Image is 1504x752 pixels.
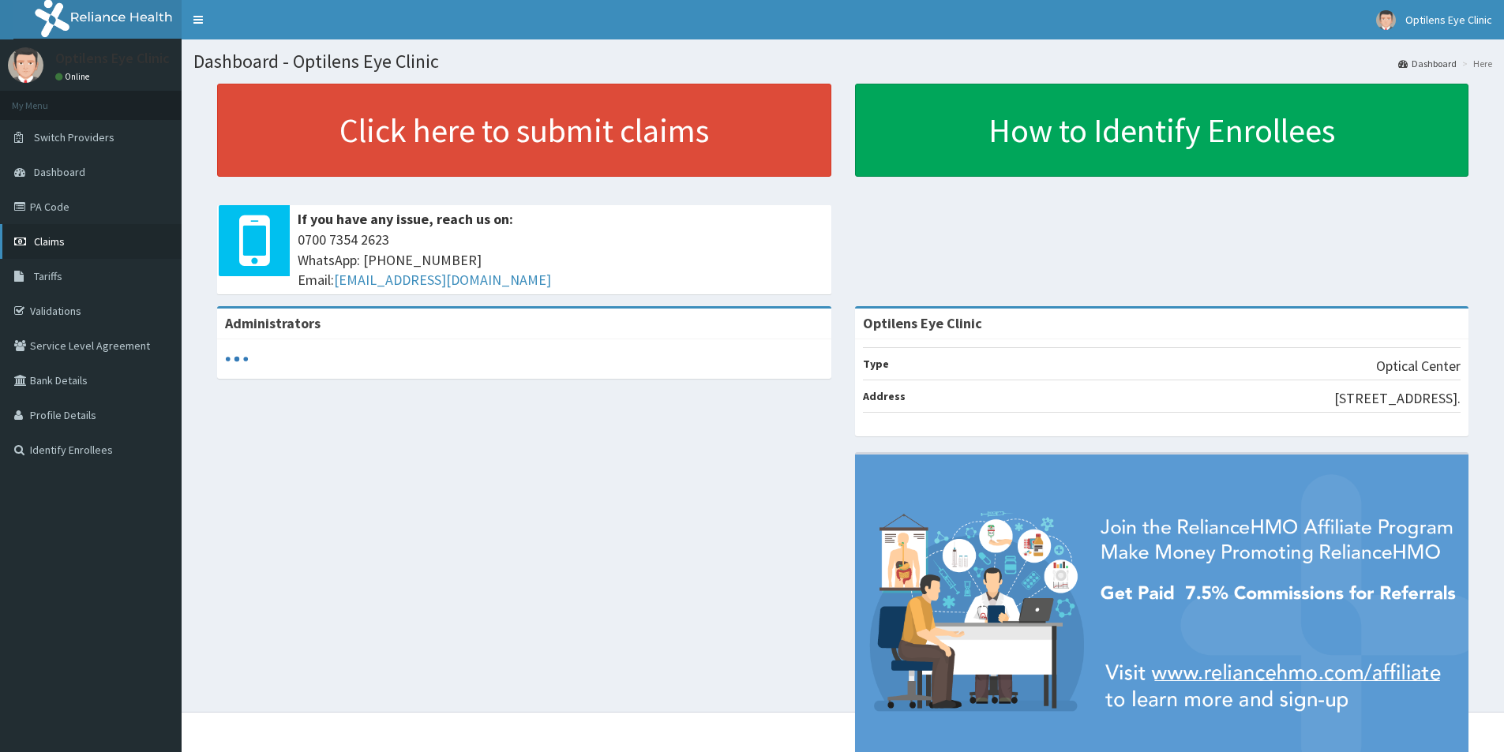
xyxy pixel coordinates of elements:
a: Click here to submit claims [217,84,831,177]
span: Claims [34,234,65,249]
li: Here [1458,57,1492,70]
svg: audio-loading [225,347,249,371]
a: Online [55,71,93,82]
a: How to Identify Enrollees [855,84,1469,177]
p: Optical Center [1376,356,1461,376]
b: Type [863,357,889,371]
a: [EMAIL_ADDRESS][DOMAIN_NAME] [334,271,551,289]
b: If you have any issue, reach us on: [298,210,513,228]
span: Tariffs [34,269,62,283]
b: Administrators [225,314,321,332]
img: User Image [1376,10,1396,30]
span: Optilens Eye Clinic [1405,13,1492,27]
strong: Optilens Eye Clinic [863,314,982,332]
p: [STREET_ADDRESS]. [1334,388,1461,409]
span: Dashboard [34,165,85,179]
span: Switch Providers [34,130,114,144]
a: Dashboard [1398,57,1457,70]
img: User Image [8,47,43,83]
b: Address [863,389,906,403]
p: Optilens Eye Clinic [55,51,170,65]
span: 0700 7354 2623 WhatsApp: [PHONE_NUMBER] Email: [298,230,823,290]
h1: Dashboard - Optilens Eye Clinic [193,51,1492,72]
